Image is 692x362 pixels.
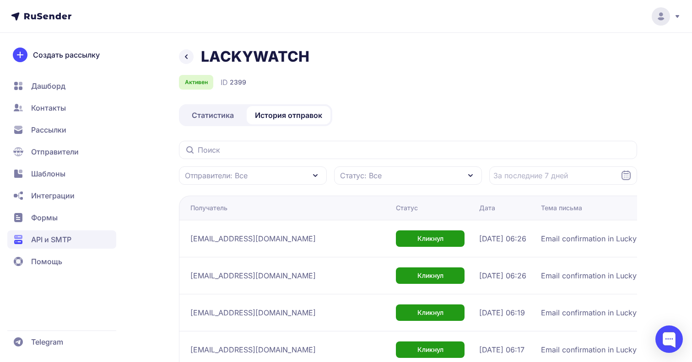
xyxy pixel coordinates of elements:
span: Кликнул [417,271,443,280]
span: Email confirmation in Luckywatch [541,344,657,355]
span: [DATE] 06:26 [479,233,526,244]
div: Тема письма [541,203,582,213]
input: Поиск [179,141,637,159]
div: Получатель [190,203,227,213]
span: Формы [31,212,58,223]
span: 2399 [230,78,246,87]
a: История отправок [247,106,330,124]
span: Email confirmation in Luckywatch [541,307,657,318]
span: Рассылки [31,124,66,135]
h1: LACKYWATCH [201,48,309,66]
span: [EMAIL_ADDRESS][DOMAIN_NAME] [190,307,316,318]
span: Отправители [31,146,79,157]
span: Telegram [31,336,63,347]
span: Помощь [31,256,62,267]
div: Дата [479,203,495,213]
span: API и SMTP [31,234,71,245]
span: Кликнул [417,234,443,243]
span: Контакты [31,102,66,113]
span: [EMAIL_ADDRESS][DOMAIN_NAME] [190,233,316,244]
span: [DATE] 06:17 [479,344,524,355]
span: Email confirmation in Luckywatch [541,270,657,281]
span: Кликнул [417,308,443,317]
span: [DATE] 06:26 [479,270,526,281]
span: Дашборд [31,80,65,91]
span: Активен [185,79,208,86]
span: История отправок [255,110,322,121]
span: Статус: Все [340,170,382,181]
span: Кликнул [417,345,443,354]
input: Datepicker input [489,166,637,185]
span: Отправители: Все [185,170,248,181]
span: [EMAIL_ADDRESS][DOMAIN_NAME] [190,344,316,355]
span: Интеграции [31,190,75,201]
a: Статистика [181,106,245,124]
span: Создать рассылку [33,49,100,60]
span: Шаблоны [31,168,65,179]
span: [EMAIL_ADDRESS][DOMAIN_NAME] [190,270,316,281]
span: Email confirmation in Luckywatch [541,233,657,244]
div: Статус [396,203,418,213]
span: Статистика [192,110,234,121]
a: Telegram [7,333,116,351]
div: ID [221,77,246,88]
span: [DATE] 06:19 [479,307,525,318]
